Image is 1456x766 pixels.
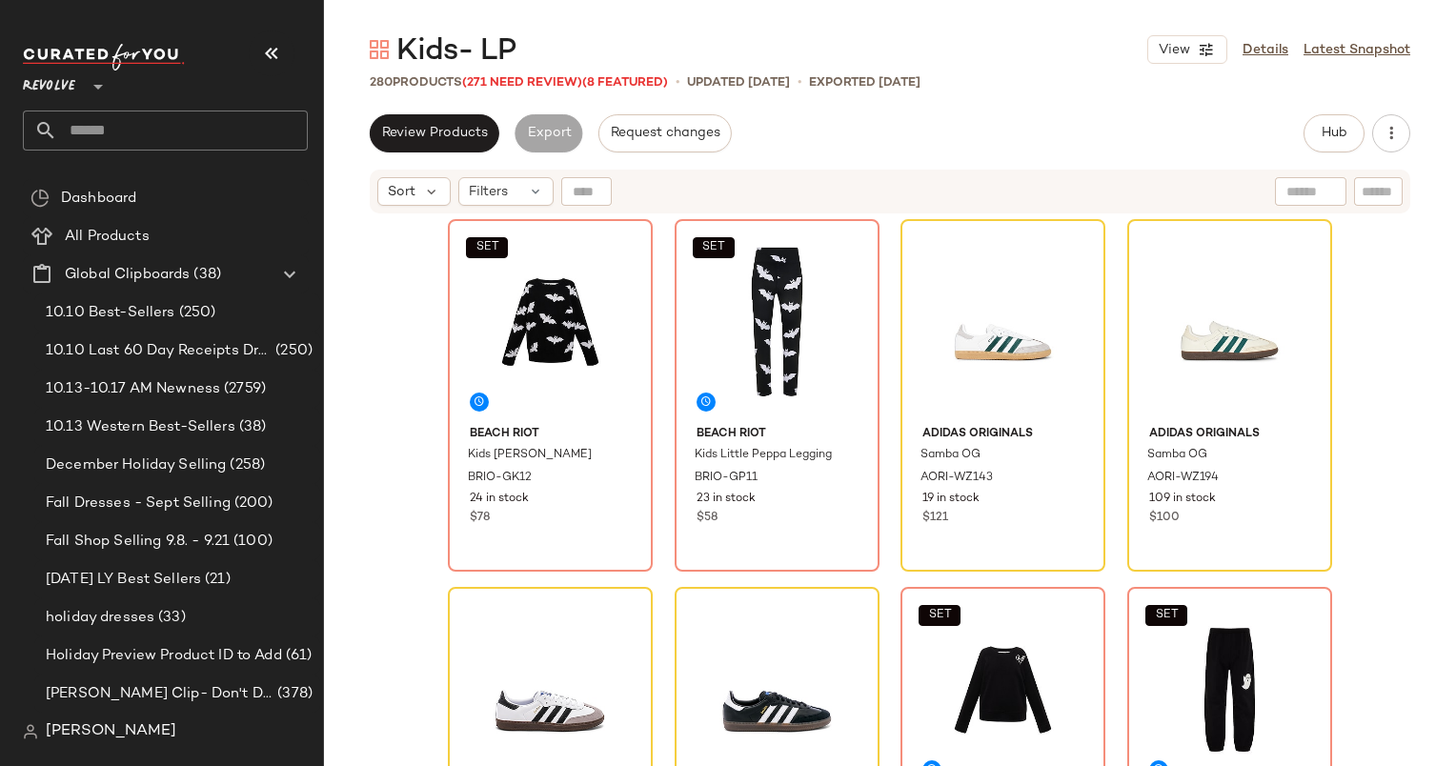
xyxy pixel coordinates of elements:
[46,607,154,629] span: holiday dresses
[1158,43,1190,58] span: View
[470,491,529,508] span: 24 in stock
[470,510,490,527] span: $78
[370,40,389,59] img: svg%3e
[65,264,190,286] span: Global Clipboards
[46,493,231,514] span: Fall Dresses - Sept Selling
[697,491,756,508] span: 23 in stock
[681,226,873,418] img: BRIO-GP11_V1.jpg
[154,607,186,629] span: (33)
[676,72,679,92] span: •
[46,454,226,476] span: December Holiday Selling
[469,182,508,202] span: Filters
[1304,114,1365,152] button: Hub
[381,126,488,141] span: Review Products
[46,378,220,400] span: 10.13-10.17 AM Newness
[695,470,758,487] span: BRIO-GP11
[919,605,961,626] button: SET
[61,188,136,210] span: Dashboard
[695,447,832,464] span: Kids Little Peppa Legging
[370,73,668,92] div: Products
[46,340,272,362] span: 10.10 Last 60 Day Receipts Dresses Selling
[455,226,646,418] img: BRIO-GK12_V1.jpg
[1304,40,1410,60] a: Latest Snapshot
[598,114,732,152] button: Request changes
[1134,226,1325,418] img: AORI-WZ194_V1.jpg
[1149,510,1180,527] span: $100
[922,510,948,527] span: $121
[470,426,631,443] span: BEACH RIOT
[697,510,718,527] span: $58
[582,76,668,90] span: (8 Featured)
[1321,126,1347,141] span: Hub
[922,491,980,508] span: 19 in stock
[396,32,516,71] span: Kids- LP
[273,683,313,705] span: (378)
[220,378,266,400] span: (2759)
[920,470,993,487] span: AORI-WZ143
[610,126,720,141] span: Request changes
[226,454,265,476] span: (258)
[1149,426,1310,443] span: adidas Originals
[1149,491,1216,508] span: 109 in stock
[693,237,735,258] button: SET
[809,73,920,92] p: Exported [DATE]
[468,470,532,487] span: BRIO-GK12
[697,426,858,443] span: BEACH RIOT
[1154,609,1178,622] span: SET
[1147,447,1207,464] span: Samba OG
[201,569,231,591] span: (21)
[46,720,176,743] span: [PERSON_NAME]
[46,683,273,705] span: [PERSON_NAME] Clip- Don't Delete
[1145,605,1187,626] button: SET
[475,241,498,254] span: SET
[466,237,508,258] button: SET
[928,609,952,622] span: SET
[798,72,801,92] span: •
[46,302,175,324] span: 10.10 Best-Sellers
[46,645,282,667] span: Holiday Preview Product ID to Add
[175,302,216,324] span: (250)
[46,531,230,553] span: Fall Shop Selling 9.8. - 9.21
[920,447,981,464] span: Samba OG
[370,76,393,90] span: 280
[65,226,150,248] span: All Products
[235,416,267,438] span: (38)
[468,447,592,464] span: Kids [PERSON_NAME]
[23,65,75,99] span: Revolve
[370,114,499,152] button: Review Products
[190,264,221,286] span: (38)
[272,340,313,362] span: (250)
[46,569,201,591] span: [DATE] LY Best Sellers
[462,76,582,90] span: (271 Need Review)
[1147,470,1219,487] span: AORI-WZ194
[23,44,185,71] img: cfy_white_logo.C9jOOHJF.svg
[922,426,1083,443] span: adidas Originals
[23,724,38,739] img: svg%3e
[687,73,790,92] p: updated [DATE]
[46,416,235,438] span: 10.13 Western Best-Sellers
[30,189,50,208] img: svg%3e
[1147,35,1227,64] button: View
[230,531,273,553] span: (100)
[388,182,415,202] span: Sort
[701,241,725,254] span: SET
[282,645,313,667] span: (61)
[1243,40,1288,60] a: Details
[231,493,273,514] span: (200)
[907,226,1099,418] img: AORI-WZ143_V1.jpg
